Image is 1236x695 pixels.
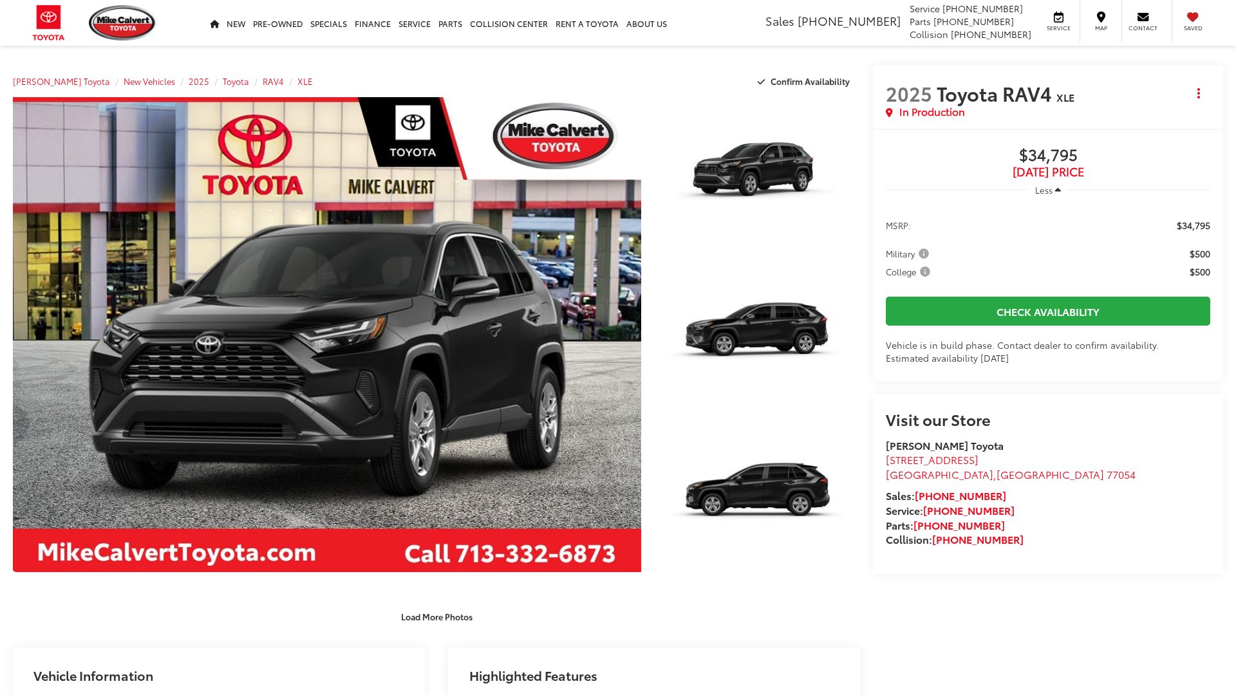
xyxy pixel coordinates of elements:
strong: Collision: [886,532,1024,546]
div: Vehicle is in build phase. Contact dealer to confirm availability. Estimated availability [DATE] [886,338,1210,364]
a: Expand Photo 0 [13,97,641,572]
span: Service [1044,24,1073,32]
span: Sales [765,12,794,29]
span: Service [910,2,940,15]
span: [PHONE_NUMBER] [933,15,1014,28]
span: MSRP: [886,219,911,232]
button: Military [886,247,933,260]
a: Expand Photo 2 [655,258,860,412]
span: $34,795 [1177,219,1210,232]
h2: Vehicle Information [33,668,153,682]
span: [GEOGRAPHIC_DATA] [997,467,1104,481]
button: Less [1029,178,1067,201]
span: Map [1087,24,1115,32]
span: Saved [1179,24,1207,32]
strong: [PERSON_NAME] Toyota [886,438,1004,452]
h2: Highlighted Features [469,668,597,682]
span: Contact [1128,24,1157,32]
span: dropdown dots [1197,88,1200,98]
img: 2025 Toyota RAV4 XLE [653,95,862,252]
a: [STREET_ADDRESS] [GEOGRAPHIC_DATA],[GEOGRAPHIC_DATA] 77054 [886,452,1136,481]
span: 77054 [1107,467,1136,481]
span: XLE [1056,89,1074,104]
a: [PERSON_NAME] Toyota [13,75,110,87]
strong: Sales: [886,488,1006,503]
span: Less [1035,184,1053,196]
span: Parts [910,15,931,28]
a: [PHONE_NUMBER] [923,503,1015,517]
button: College [886,265,935,278]
button: Confirm Availability [751,70,861,93]
span: Toyota RAV4 [937,79,1056,107]
span: Military [886,247,932,260]
span: Collision [910,28,948,41]
a: 2025 [189,75,209,87]
span: [PHONE_NUMBER] [942,2,1023,15]
button: Actions [1188,82,1210,104]
span: [STREET_ADDRESS] [886,452,979,467]
h2: Visit our Store [886,411,1210,427]
a: Check Availability [886,297,1210,326]
a: RAV4 [263,75,284,87]
a: Expand Photo 1 [655,97,860,251]
a: [PHONE_NUMBER] [913,517,1005,532]
span: $500 [1190,247,1210,260]
span: [GEOGRAPHIC_DATA] [886,467,993,481]
strong: Parts: [886,517,1005,532]
span: [DATE] PRICE [886,165,1210,178]
a: New Vehicles [124,75,175,87]
a: Expand Photo 3 [655,419,860,573]
span: $34,795 [886,146,1210,165]
span: Confirm Availability [771,75,850,87]
a: [PHONE_NUMBER] [932,532,1024,546]
strong: Service: [886,503,1015,517]
a: Toyota [223,75,249,87]
img: 2025 Toyota RAV4 XLE [653,417,862,574]
button: Load More Photos [392,605,482,627]
span: [PHONE_NUMBER] [951,28,1031,41]
span: , [886,467,1136,481]
span: $500 [1190,265,1210,278]
span: In Production [899,104,965,119]
img: 2025 Toyota RAV4 XLE [653,256,862,413]
a: XLE [297,75,313,87]
span: College [886,265,933,278]
img: 2025 Toyota RAV4 XLE [6,95,647,575]
span: [PHONE_NUMBER] [798,12,901,29]
span: 2025 [886,79,932,107]
a: [PHONE_NUMBER] [915,488,1006,503]
img: Mike Calvert Toyota [89,5,157,41]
